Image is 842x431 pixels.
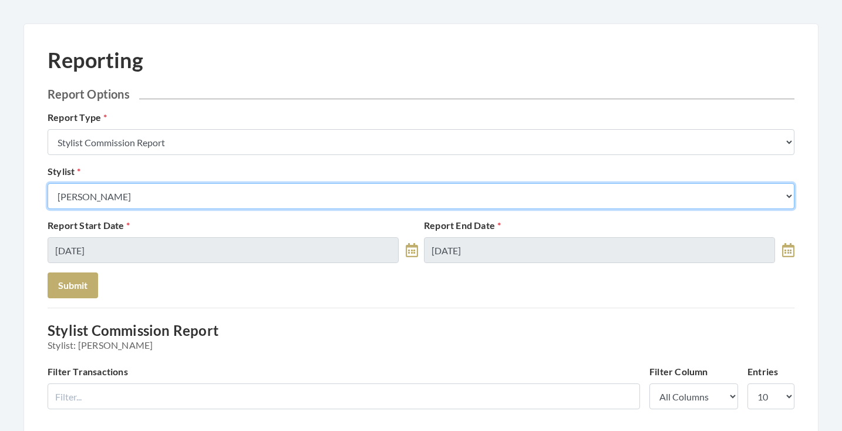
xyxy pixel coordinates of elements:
h3: Stylist Commission Report [48,322,794,351]
label: Stylist [48,164,81,179]
label: Entries [747,365,778,379]
h2: Report Options [48,87,794,101]
h1: Reporting [48,48,143,73]
input: Select Date [48,237,399,263]
a: toggle [782,237,794,263]
label: Filter Transactions [48,365,128,379]
a: toggle [406,237,418,263]
button: Submit [48,272,98,298]
input: Select Date [424,237,775,263]
label: Filter Column [649,365,708,379]
input: Filter... [48,383,640,409]
label: Report Type [48,110,107,124]
label: Report Start Date [48,218,130,233]
span: Stylist: [PERSON_NAME] [48,339,794,351]
label: Report End Date [424,218,501,233]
